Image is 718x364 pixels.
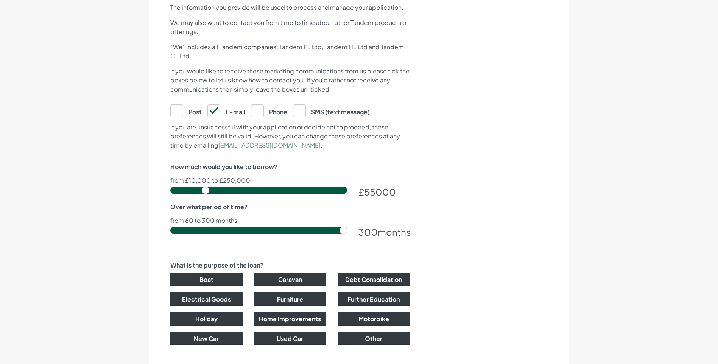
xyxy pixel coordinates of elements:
label: Post [170,104,202,117]
button: Other [338,332,410,345]
p: We may also want to contact you from time to time about other Tandem products or offerings. [170,18,410,36]
div: months [358,225,410,239]
button: Debt Consolidation [338,273,410,286]
button: Motorbike [338,312,410,326]
button: New Car [170,332,243,345]
label: Over what period of time? [170,202,248,212]
p: from 60 to 300 months [170,218,410,224]
a: [EMAIL_ADDRESS][DOMAIN_NAME] [218,141,321,149]
p: If you would like to receive these marketing communications from us please tick the boxes below t... [170,67,410,94]
button: Furniture [254,292,326,306]
p: from £10,000 to £250,000 [170,177,410,184]
button: Electrical Goods [170,292,243,306]
button: Further Education [338,292,410,306]
label: How much would you like to borrow? [170,162,277,171]
label: E-mail [207,104,245,117]
button: Used Car [254,332,326,345]
button: Holiday [170,312,243,326]
label: Phone [251,104,287,117]
button: Home Improvements [254,312,326,326]
p: If you are unsuccessful with your application or decide not to proceed, these preferences will st... [170,123,410,150]
button: Caravan [254,273,326,286]
label: What is the purpose of the loan? [170,261,263,270]
p: “We” includes all Tandem companies; Tandem PL Ltd, Tandem HL Ltd and Tandem CF Ltd. [170,42,410,61]
span: 55000 [364,186,396,198]
label: SMS (text message) [293,104,370,117]
span: 300 [358,226,378,238]
div: £ [358,185,410,199]
button: Boat [170,273,243,286]
p: The information you provide will be used to process and manage your application. [170,3,410,12]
